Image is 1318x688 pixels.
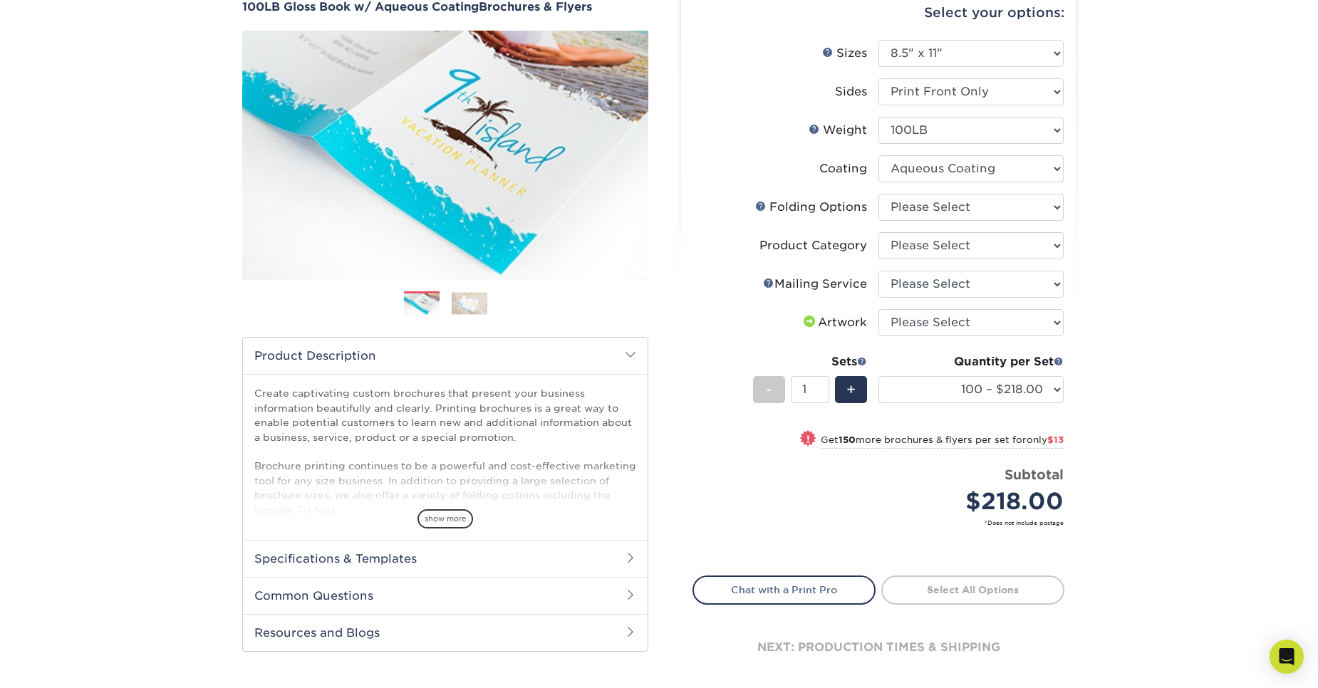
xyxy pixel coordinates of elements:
img: Brochures & Flyers 02 [452,292,487,314]
h2: Common Questions [243,577,648,614]
div: Open Intercom Messenger [1270,640,1304,674]
span: $13 [1047,434,1064,445]
h2: Product Description [243,338,648,374]
img: Brochures & Flyers 01 [404,292,440,317]
a: Select All Options [881,575,1064,604]
div: $218.00 [889,484,1064,518]
strong: 150 [839,434,856,445]
h2: Resources and Blogs [243,614,648,651]
div: Folding Options [755,199,867,216]
h2: Specifications & Templates [243,540,648,577]
div: Weight [809,122,867,139]
div: Sizes [822,45,867,62]
small: *Does not include postage [704,518,1064,527]
span: + [846,379,856,400]
span: ! [806,432,810,447]
div: Mailing Service [763,276,867,293]
span: show more [417,509,473,528]
span: - [766,379,772,400]
span: only [1027,434,1064,445]
p: Create captivating custom brochures that present your business information beautifully and clearl... [254,386,636,517]
div: Sides [835,83,867,100]
a: Chat with a Print Pro [692,575,876,604]
div: Product Category [759,237,867,254]
div: Coating [819,160,867,177]
div: Artwork [801,314,867,331]
div: Quantity per Set [878,353,1064,370]
small: Get more brochures & flyers per set for [821,434,1064,449]
strong: Subtotal [1005,467,1064,482]
img: 100LB Gloss Book<br/>w/ Aqueous Coating 01 [242,15,648,296]
div: Sets [753,353,867,370]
